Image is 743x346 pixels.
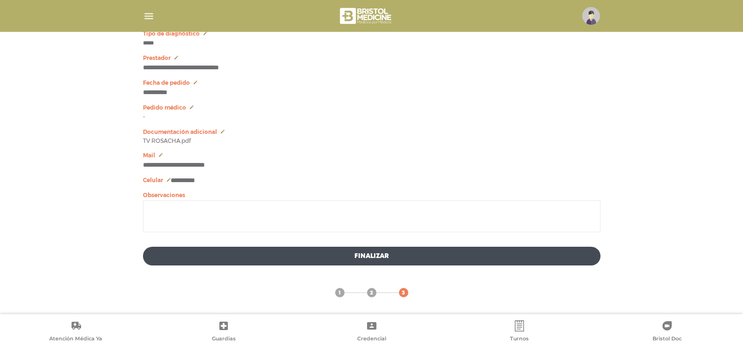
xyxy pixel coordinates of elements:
[402,289,405,297] span: 3
[143,55,171,61] span: Prestador
[143,80,190,86] span: Fecha de pedido
[143,114,600,120] p: -
[593,320,741,344] a: Bristol Doc
[143,129,217,135] span: Documentación adicional
[143,152,155,159] span: Mail
[143,10,155,22] img: Cober_menu-lines-white.svg
[212,335,236,344] span: Guardias
[367,288,376,297] a: 2
[49,335,102,344] span: Atención Médica Ya
[143,30,200,37] span: Tipo de diagnóstico
[370,289,373,297] span: 2
[2,320,150,344] a: Atención Médica Ya
[653,335,682,344] span: Bristol Doc
[582,7,600,25] img: profile-placeholder.svg
[510,335,529,344] span: Turnos
[445,320,593,344] a: Turnos
[143,177,163,184] span: Celular
[335,288,345,297] a: 1
[338,5,394,27] img: bristol-medicine-blanco.png
[150,320,297,344] a: Guardias
[298,320,445,344] a: Credencial
[143,192,600,199] p: Observaciones
[399,288,408,297] a: 3
[143,247,600,265] button: Finalizar
[143,138,191,144] span: TV ROSACHA.pdf
[338,289,341,297] span: 1
[143,104,186,111] span: Pedido médico
[357,335,386,344] span: Credencial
